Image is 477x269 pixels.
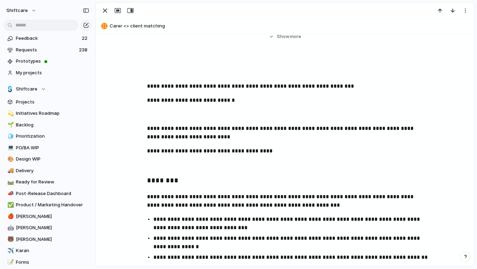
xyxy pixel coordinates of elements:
span: [PERSON_NAME] [16,224,89,231]
a: 🧊Prioritization [4,131,92,142]
button: 🧊 [6,133,13,140]
button: Carer <> client matching [99,20,471,32]
button: 📝 [6,259,13,266]
button: ✅ [6,201,13,208]
span: Projects [16,99,89,106]
span: shiftcare [6,7,28,14]
a: 🌱Backlog [4,120,92,130]
div: 📝 [7,258,12,266]
a: 🛤️Ready for Review [4,177,92,187]
a: Feedback22 [4,33,92,44]
button: 🛤️ [6,179,13,186]
span: Forms [16,259,89,266]
button: shiftcare [3,5,40,16]
span: Feedback [16,35,80,42]
button: 💻 [6,144,13,151]
div: 🤖 [7,224,12,232]
div: 🧊 [7,132,12,140]
a: Prototypes [4,56,92,67]
a: ✈️Karan [4,245,92,256]
a: 🐻[PERSON_NAME] [4,234,92,245]
a: My projects [4,68,92,78]
span: Shiftcare [16,86,37,93]
button: 🍎 [6,213,13,220]
button: 🚚 [6,167,13,174]
span: [PERSON_NAME] [16,236,89,243]
span: Ready for Review [16,179,89,186]
span: Karan [16,247,89,254]
a: 📣Post-Release Dashboard [4,188,92,199]
span: My projects [16,69,89,76]
div: 💫 [7,110,12,118]
div: 🛤️ [7,178,12,186]
a: 🎨Design WIP [4,154,92,164]
span: Initiatives Roadmap [16,110,89,117]
a: 🤖[PERSON_NAME] [4,223,92,233]
button: ✈️ [6,247,13,254]
button: 🐻 [6,236,13,243]
a: Requests238 [4,45,92,55]
span: Carer <> client matching [110,23,471,30]
button: Showmore [147,30,423,43]
span: Requests [16,46,77,54]
a: 📝Forms [4,257,92,268]
button: Shiftcare [4,84,92,94]
span: PO/BA WIP [16,144,89,151]
span: Prototypes [16,58,89,65]
button: 🤖 [6,224,13,231]
span: 238 [79,46,89,54]
button: 📣 [6,190,13,197]
span: Show [277,33,289,40]
button: 💫 [6,110,13,117]
div: 🚚 [7,167,12,175]
a: 🍎[PERSON_NAME] [4,211,92,222]
a: 💫Initiatives Roadmap [4,108,92,119]
a: Projects [4,97,92,107]
span: 22 [82,35,89,42]
span: Backlog [16,121,89,129]
div: 🍎 [7,212,12,220]
span: Design WIP [16,156,89,163]
span: Delivery [16,167,89,174]
span: more [290,33,301,40]
a: ✅Product / Marketing Handover [4,200,92,210]
span: Prioritization [16,133,89,140]
div: 📣 [7,189,12,198]
div: 🎨 [7,155,12,163]
div: 💻 [7,144,12,152]
span: [PERSON_NAME] [16,213,89,220]
button: 🎨 [6,156,13,163]
div: ✅ [7,201,12,209]
a: 🚚Delivery [4,165,92,176]
a: 💻PO/BA WIP [4,143,92,153]
div: 🌱 [7,121,12,129]
div: ✈️ [7,247,12,255]
span: Post-Release Dashboard [16,190,89,197]
span: Product / Marketing Handover [16,201,89,208]
button: 🌱 [6,121,13,129]
div: 🐻 [7,235,12,243]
